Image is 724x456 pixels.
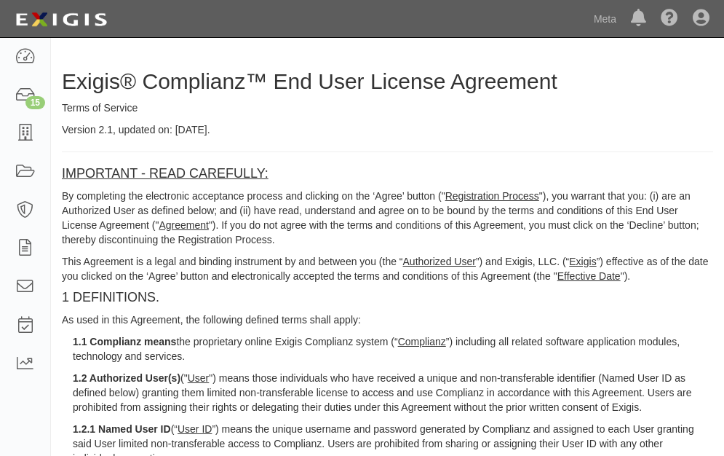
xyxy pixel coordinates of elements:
[586,4,624,34] a: Meta
[403,256,476,267] u: Authorized User
[62,254,713,283] p: This Agreement is a legal and binding instrument by and between you (the “ ”) and Exigis, LLC. (“...
[398,336,446,347] u: Complianz
[445,190,539,202] u: Registration Process
[25,96,45,109] div: 15
[188,372,210,384] u: User
[62,312,713,327] p: As used in this Agreement, the following defined terms shall apply:
[73,334,713,363] p: the proprietary online Exigis Complianz system (“ ”) including all related software application m...
[73,371,713,414] p: (" ") means those individuals who have received a unique and non-transferable identifier (Named U...
[62,166,268,181] u: IMPORTANT - READ CAREFULLY:
[11,7,111,33] img: logo-5460c22ac91f19d4615b14bd174203de0afe785f0fc80cf4dbbc73dc1793850b.png
[569,256,596,267] u: Exigis
[62,69,713,93] h2: Exigis® Complianz™ End User License Agreement
[73,423,171,435] strong: 1.2.1 Named User ID
[62,291,713,305] h4: 1 DEFINITIONS.
[557,270,621,282] u: Effective Date
[73,336,176,347] strong: 1.1 Complianz means
[661,10,678,28] i: Help Center - Complianz
[62,189,713,247] p: By completing the electronic acceptance process and clicking on the ‘Agree’ button (" "), you war...
[73,372,180,384] strong: 1.2 Authorized User(s)
[159,219,208,231] u: Agreement
[62,101,713,115] p: Terms of Service
[178,423,212,435] u: User ID
[62,122,713,137] p: Version 2.1, updated on: [DATE].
